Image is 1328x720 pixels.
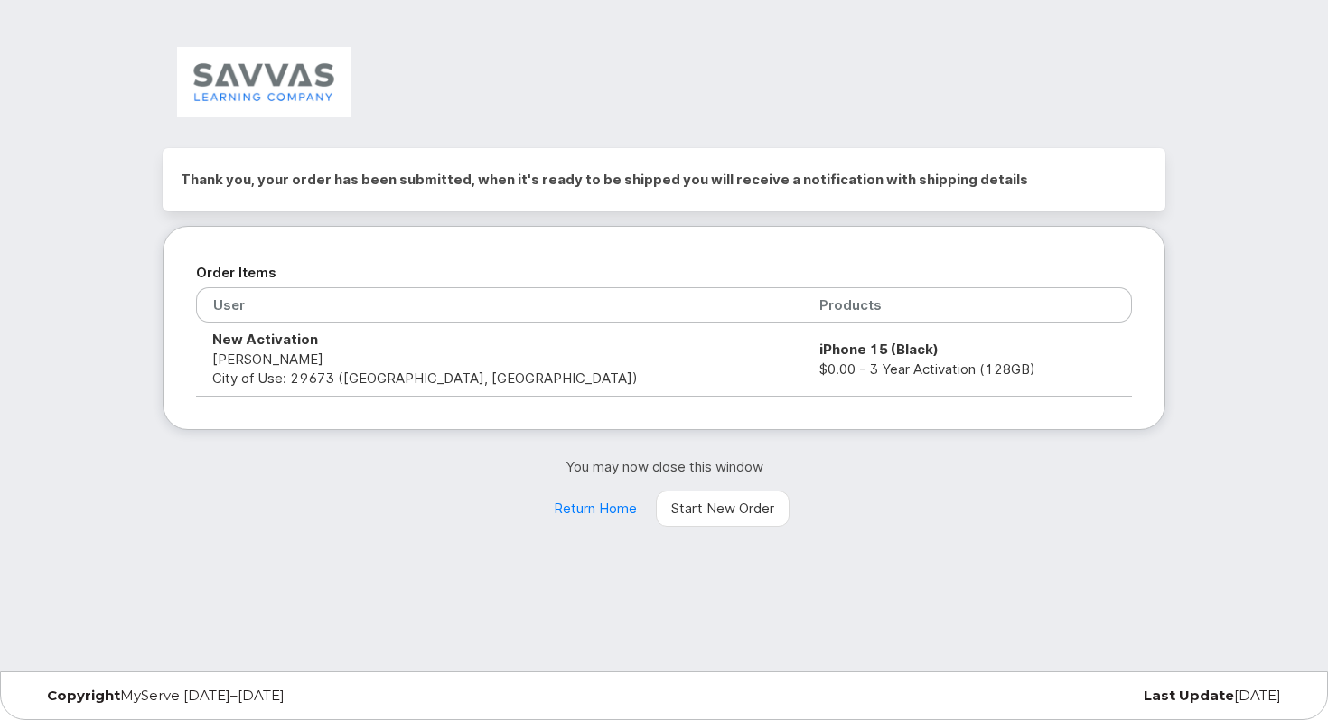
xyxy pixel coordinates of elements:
[196,323,803,396] td: [PERSON_NAME] City of Use: 29673 ([GEOGRAPHIC_DATA], [GEOGRAPHIC_DATA])
[47,687,120,704] strong: Copyright
[163,457,1165,476] p: You may now close this window
[803,287,1132,323] th: Products
[1144,687,1234,704] strong: Last Update
[803,323,1132,396] td: $0.00 - 3 Year Activation (128GB)
[656,491,790,527] a: Start New Order
[196,259,1132,286] h2: Order Items
[181,166,1147,193] h2: Thank you, your order has been submitted, when it's ready to be shipped you will receive a notifi...
[819,341,939,358] strong: iPhone 15 (Black)
[212,331,318,348] strong: New Activation
[538,491,652,527] a: Return Home
[196,287,803,323] th: User
[177,47,351,117] img: Savvas Learning Company LLC
[33,688,454,703] div: MyServe [DATE]–[DATE]
[874,688,1295,703] div: [DATE]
